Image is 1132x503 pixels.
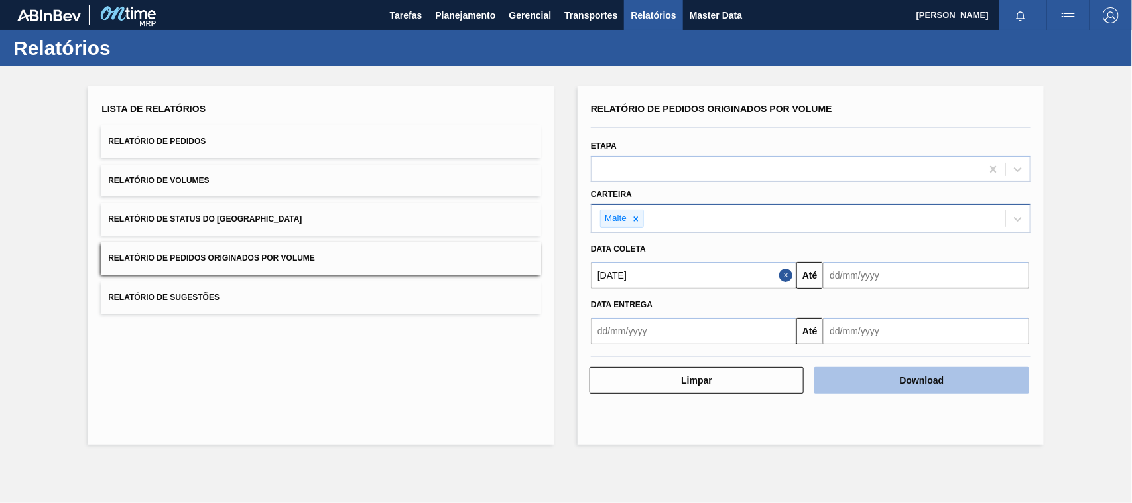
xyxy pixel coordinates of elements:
label: Carteira [591,190,632,199]
button: Até [796,262,823,289]
span: Relatório de Status do [GEOGRAPHIC_DATA] [108,214,302,224]
span: Relatório de Pedidos [108,137,206,146]
img: userActions [1060,7,1076,23]
input: dd/mm/yyyy [823,318,1029,344]
button: Até [796,318,823,344]
button: Relatório de Sugestões [101,281,541,314]
span: Data coleta [591,244,646,253]
span: Relatório de Pedidos Originados por Volume [591,104,832,114]
span: Lista de Relatórios [101,104,206,114]
button: Relatório de Volumes [101,165,541,197]
span: Transportes [564,7,617,23]
input: dd/mm/yyyy [591,318,796,344]
input: dd/mm/yyyy [591,262,796,289]
span: Tarefas [390,7,422,23]
button: Relatório de Pedidos Originados por Volume [101,242,541,275]
button: Relatório de Status do [GEOGRAPHIC_DATA] [101,203,541,236]
img: TNhmsLtSVTkK8tSr43FrP2fwEKptu5GPRR3wAAAABJRU5ErkJggg== [17,9,81,21]
div: Malte [601,210,629,227]
span: Master Data [690,7,742,23]
button: Relatório de Pedidos [101,125,541,158]
button: Limpar [590,367,804,394]
span: Relatório de Pedidos Originados por Volume [108,253,315,263]
span: Gerencial [509,7,552,23]
button: Download [814,367,1029,394]
span: Relatório de Volumes [108,176,209,185]
span: Planejamento [435,7,495,23]
span: Relatório de Sugestões [108,293,220,302]
button: Notificações [999,6,1042,25]
h1: Relatórios [13,40,249,56]
span: Relatórios [631,7,676,23]
label: Etapa [591,141,617,151]
input: dd/mm/yyyy [823,262,1029,289]
span: Data entrega [591,300,653,309]
button: Close [779,262,796,289]
img: Logout [1103,7,1119,23]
